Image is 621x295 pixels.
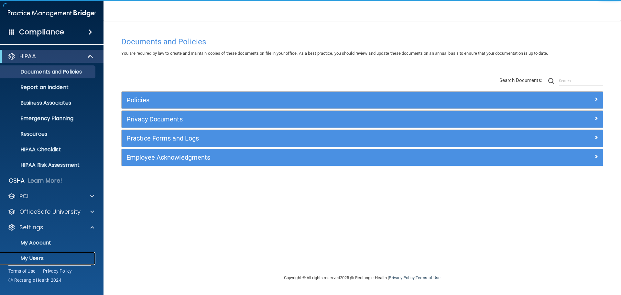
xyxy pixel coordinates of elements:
a: HIPAA [8,52,94,60]
span: You are required by law to create and maintain copies of these documents on file in your office. ... [121,51,548,56]
a: OfficeSafe University [8,208,94,216]
h5: Policies [126,96,478,104]
a: Privacy Documents [126,114,598,124]
a: Terms of Use [8,268,35,274]
p: Learn More! [28,177,62,185]
div: Copyright © All rights reserved 2025 @ Rectangle Health | | [244,267,480,288]
a: Privacy Policy [43,268,72,274]
img: ic-search.3b580494.png [548,78,554,84]
h5: Privacy Documents [126,116,478,123]
a: Practice Forms and Logs [126,133,598,143]
a: PCI [8,192,94,200]
p: PCI [19,192,28,200]
p: Emergency Planning [4,115,93,122]
a: Employee Acknowledgments [126,152,598,163]
p: Resources [4,131,93,137]
p: Documents and Policies [4,69,93,75]
p: Report an Incident [4,84,93,91]
h5: Employee Acknowledgments [126,154,478,161]
span: Search Documents: [499,77,542,83]
p: OSHA [9,177,25,185]
h5: Practice Forms and Logs [126,135,478,142]
h4: Documents and Policies [121,38,603,46]
p: OfficeSafe University [19,208,81,216]
p: My Users [4,255,93,262]
a: Policies [126,95,598,105]
input: Search [559,76,603,86]
p: Settings [19,223,43,231]
a: Settings [8,223,94,231]
a: Privacy Policy [389,275,414,280]
p: HIPAA [19,52,36,60]
a: Terms of Use [416,275,441,280]
p: HIPAA Checklist [4,146,93,153]
h4: Compliance [19,28,64,37]
img: PMB logo [8,7,96,20]
span: Ⓒ Rectangle Health 2024 [8,277,61,283]
p: HIPAA Risk Assessment [4,162,93,168]
p: My Account [4,240,93,246]
p: Business Associates [4,100,93,106]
